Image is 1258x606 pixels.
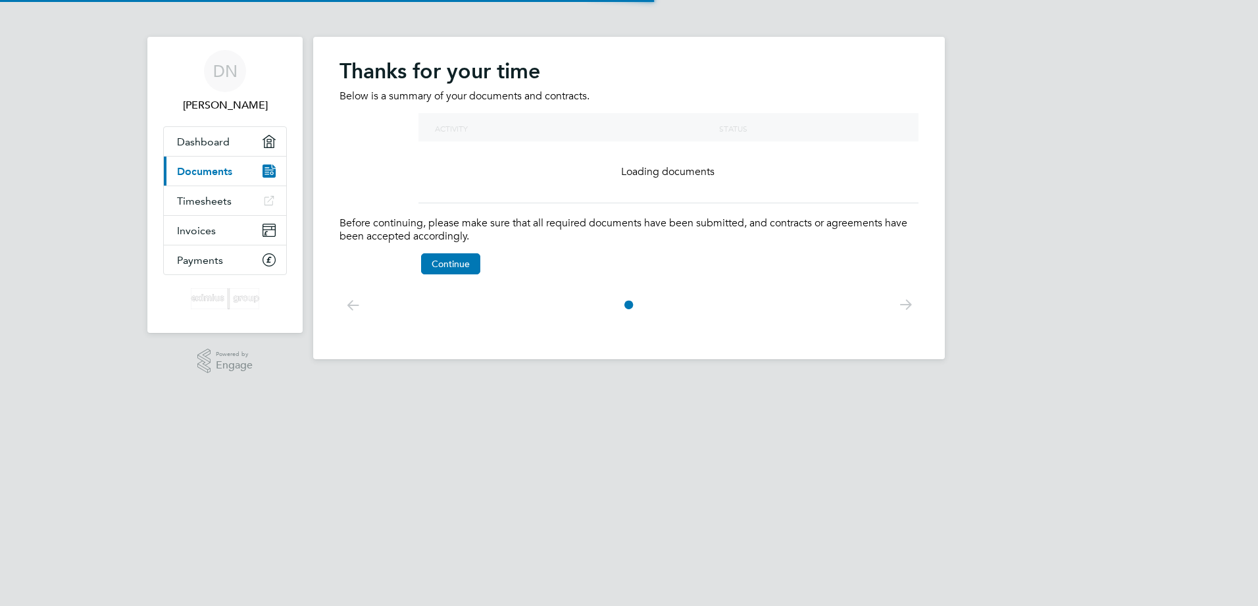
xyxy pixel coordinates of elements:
span: Powered by [216,349,253,360]
a: Go to home page [163,288,287,309]
span: Dashboard [177,136,230,148]
p: Before continuing, please make sure that all required documents have been submitted, and contract... [340,216,918,244]
span: Payments [177,254,223,266]
span: Timesheets [177,195,232,207]
nav: Main navigation [147,37,303,333]
a: Invoices [164,216,286,245]
span: Dana Nelson [163,97,287,113]
span: Documents [177,165,232,178]
span: Invoices [177,224,216,237]
a: Powered byEngage [197,349,253,374]
span: DN [213,63,238,80]
a: Documents [164,157,286,186]
a: Dashboard [164,127,286,156]
span: Engage [216,360,253,371]
p: Below is a summary of your documents and contracts. [340,89,918,103]
a: Payments [164,245,286,274]
h2: Thanks for your time [340,58,918,84]
a: DN[PERSON_NAME] [163,50,287,113]
a: Timesheets [164,186,286,215]
img: eximius-logo-retina.png [191,288,259,309]
button: Continue [421,253,480,274]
